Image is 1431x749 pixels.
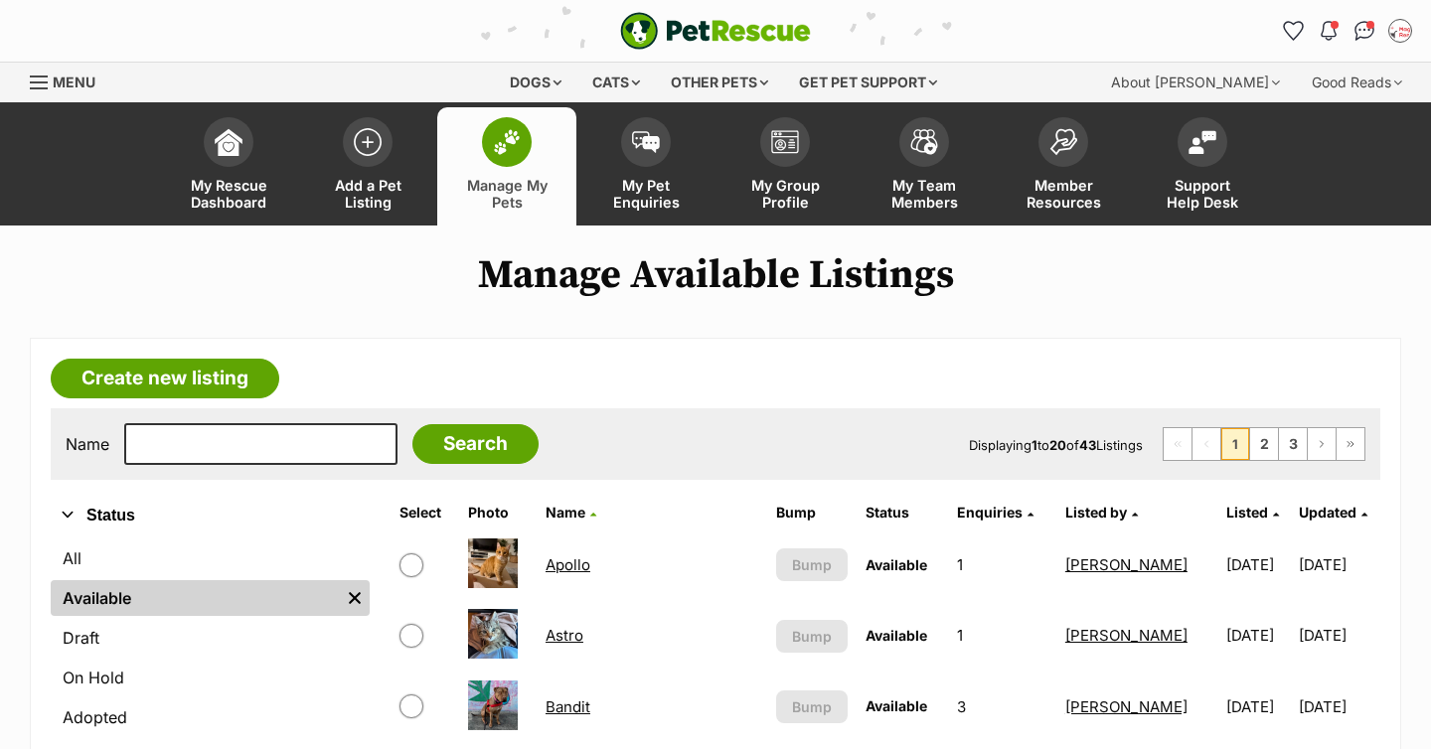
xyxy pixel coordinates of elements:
img: logo-e224e6f780fb5917bec1dbf3a21bbac754714ae5b6737aabdf751b685950b380.svg [620,12,811,50]
a: Updated [1299,504,1367,521]
img: group-profile-icon-3fa3cf56718a62981997c0bc7e787c4b2cf8bcc04b72c1350f741eb67cf2f40e.svg [771,130,799,154]
span: Available [866,627,927,644]
a: Bandit [546,697,590,716]
span: First page [1164,428,1192,460]
a: Listed by [1065,504,1138,521]
div: Dogs [496,63,575,102]
span: Menu [53,74,95,90]
td: 3 [949,673,1055,741]
span: My Group Profile [740,177,830,211]
span: Listed by [1065,504,1127,521]
button: Bump [776,690,848,723]
ul: Account quick links [1277,15,1416,47]
span: My Team Members [879,177,969,211]
td: 1 [949,530,1055,599]
strong: 20 [1049,437,1066,453]
a: Next page [1308,428,1336,460]
a: Available [51,580,340,616]
a: My Rescue Dashboard [159,107,298,225]
span: Available [866,697,927,714]
input: Search [412,424,539,464]
td: [DATE] [1299,530,1378,599]
img: chat-41dd97257d64d25036548639549fe6c8038ab92f7586957e7f3b1b290dea8141.svg [1354,21,1375,41]
strong: 1 [1032,437,1037,453]
td: [DATE] [1299,673,1378,741]
span: My Pet Enquiries [601,177,691,211]
span: Manage My Pets [462,177,552,211]
a: Last page [1337,428,1364,460]
a: Astro [546,626,583,645]
img: Lisa Brittain profile pic [1390,21,1410,41]
td: [DATE] [1218,601,1297,670]
img: notifications-46538b983faf8c2785f20acdc204bb7945ddae34d4c08c2a6579f10ce5e182be.svg [1321,21,1337,41]
th: Status [858,497,947,528]
div: Other pets [657,63,782,102]
a: All [51,540,370,576]
img: add-pet-listing-icon-0afa8454b4691262ce3f59096e99ab1cd57d4a30225e0717b998d2c9b9846f56.svg [354,128,382,156]
a: My Team Members [855,107,994,225]
td: [DATE] [1218,530,1297,599]
a: Adopted [51,699,370,735]
strong: 43 [1079,437,1096,453]
img: team-members-icon-5396bd8760b3fe7c0b43da4ab00e1e3bb1a5d9ba89233759b79545d2d3fc5d0d.svg [910,129,938,155]
img: member-resources-icon-8e73f808a243e03378d46382f2149f9095a855e16c252ad45f914b54edf8863c.svg [1049,128,1077,155]
a: Favourites [1277,15,1309,47]
span: Name [546,504,585,521]
div: Get pet support [785,63,951,102]
a: Listed [1226,504,1279,521]
span: Support Help Desk [1158,177,1247,211]
img: help-desk-icon-fdf02630f3aa405de69fd3d07c3f3aa587a6932b1a1747fa1d2bba05be0121f9.svg [1189,130,1216,154]
span: Previous page [1192,428,1220,460]
a: Draft [51,620,370,656]
img: pet-enquiries-icon-7e3ad2cf08bfb03b45e93fb7055b45f3efa6380592205ae92323e6603595dc1f.svg [632,131,660,153]
span: My Rescue Dashboard [184,177,273,211]
button: Notifications [1313,15,1345,47]
span: Listed [1226,504,1268,521]
a: Page 3 [1279,428,1307,460]
span: Bump [792,626,832,647]
span: Bump [792,696,832,717]
th: Select [392,497,458,528]
span: translation missing: en.admin.listings.index.attributes.enquiries [957,504,1023,521]
a: Menu [30,63,109,98]
button: My account [1384,15,1416,47]
div: Good Reads [1298,63,1416,102]
div: Cats [578,63,654,102]
button: Bump [776,548,848,581]
span: Available [866,556,927,573]
img: dashboard-icon-eb2f2d2d3e046f16d808141f083e7271f6b2e854fb5c12c21221c1fb7104beca.svg [215,128,242,156]
a: Conversations [1349,15,1380,47]
a: Support Help Desk [1133,107,1272,225]
a: [PERSON_NAME] [1065,697,1188,716]
button: Status [51,503,370,528]
span: Member Resources [1019,177,1108,211]
a: Name [546,504,596,521]
span: Page 1 [1221,428,1249,460]
a: PetRescue [620,12,811,50]
span: Bump [792,554,832,575]
a: Enquiries [957,504,1033,521]
th: Photo [460,497,536,528]
a: [PERSON_NAME] [1065,626,1188,645]
span: Displaying to of Listings [969,437,1143,453]
a: Manage My Pets [437,107,576,225]
nav: Pagination [1163,427,1365,461]
a: Page 2 [1250,428,1278,460]
td: [DATE] [1218,673,1297,741]
a: My Group Profile [715,107,855,225]
a: On Hold [51,660,370,695]
span: Add a Pet Listing [323,177,412,211]
th: Bump [768,497,856,528]
a: Member Resources [994,107,1133,225]
label: Name [66,435,109,453]
img: manage-my-pets-icon-02211641906a0b7f246fdf0571729dbe1e7629f14944591b6c1af311fb30b64b.svg [493,129,521,155]
div: About [PERSON_NAME] [1097,63,1294,102]
a: My Pet Enquiries [576,107,715,225]
span: Updated [1299,504,1356,521]
td: [DATE] [1299,601,1378,670]
button: Bump [776,620,848,653]
a: Apollo [546,555,590,574]
td: 1 [949,601,1055,670]
a: [PERSON_NAME] [1065,555,1188,574]
a: Add a Pet Listing [298,107,437,225]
